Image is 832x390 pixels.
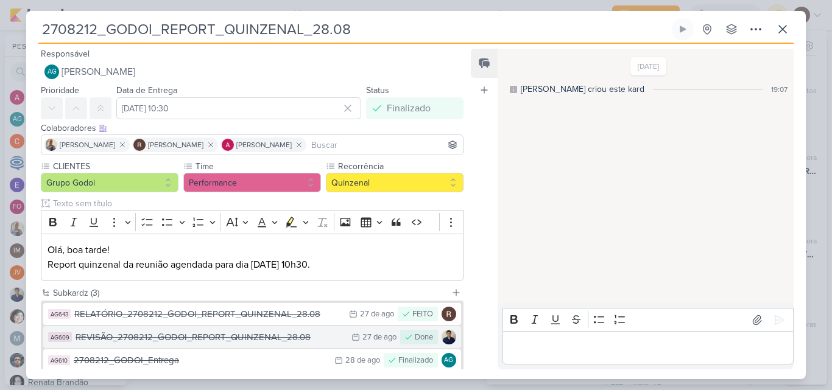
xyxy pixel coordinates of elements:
[48,355,70,365] div: AG610
[48,69,57,75] p: AG
[41,173,178,192] button: Grupo Godoi
[345,357,380,364] div: 28 de ago
[60,139,115,150] span: [PERSON_NAME]
[41,122,464,134] div: Colaboradores
[43,326,461,348] button: AG609 REVISÃO_2708212_GODOI_REPORT_QUINZENAL_28.08 27 de ago Done
[442,330,456,344] img: Levy Pessoa
[222,139,234,151] img: Alessandra Gomes
[771,84,788,95] div: 19:07
[442,353,456,367] div: Aline Gimenez Graciano
[521,83,644,96] div: [PERSON_NAME] criou este kard
[183,173,321,192] button: Performance
[44,64,59,79] div: Aline Gimenez Graciano
[48,332,72,342] div: AG609
[366,85,389,96] label: Status
[62,64,135,79] span: [PERSON_NAME]
[337,160,464,173] label: Recorrência
[74,307,343,321] div: RELATÓRIO_2708212_GODOI_REPORT_QUINZENAL_28.08
[362,333,397,341] div: 27 de ago
[415,332,433,344] div: Done
[309,138,460,152] input: Buscar
[48,243,457,272] p: Olá, boa tarde! Report quinzenal da reunião agendada para dia [DATE] 10h30.
[148,139,203,150] span: [PERSON_NAME]
[678,24,688,34] div: Ligar relógio
[53,287,446,299] div: Subkardz (3)
[41,85,79,96] label: Prioridade
[194,160,321,173] label: Time
[38,18,669,40] input: Kard Sem Título
[76,330,345,344] div: REVISÃO_2708212_GODOI_REPORT_QUINZENAL_28.08
[43,349,461,371] button: AG610 2708212_GODOI_Entrega 28 de ago Finalizado AG
[326,173,464,192] button: Quinzenal
[360,310,394,318] div: 27 de ago
[442,307,456,321] img: Rafael Dornelles
[116,97,361,119] input: Select a date
[502,308,794,332] div: Editor toolbar
[387,101,431,116] div: Finalizado
[45,139,57,151] img: Iara Santos
[444,357,453,364] p: AG
[51,197,464,210] input: Texto sem título
[41,49,90,59] label: Responsável
[52,160,178,173] label: CLIENTES
[43,303,461,325] button: AG643 RELATÓRIO_2708212_GODOI_REPORT_QUINZENAL_28.08 27 de ago FEITO
[366,97,464,119] button: Finalizado
[133,139,146,151] img: Rafael Dornelles
[116,85,177,96] label: Data de Entrega
[41,210,464,234] div: Editor toolbar
[41,234,464,282] div: Editor editing area: main
[48,309,71,319] div: AG643
[502,331,794,364] div: Editor editing area: main
[41,61,464,83] button: AG [PERSON_NAME]
[398,355,433,367] div: Finalizado
[412,308,433,321] div: FEITO
[236,139,292,150] span: [PERSON_NAME]
[74,353,328,367] div: 2708212_GODOI_Entrega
